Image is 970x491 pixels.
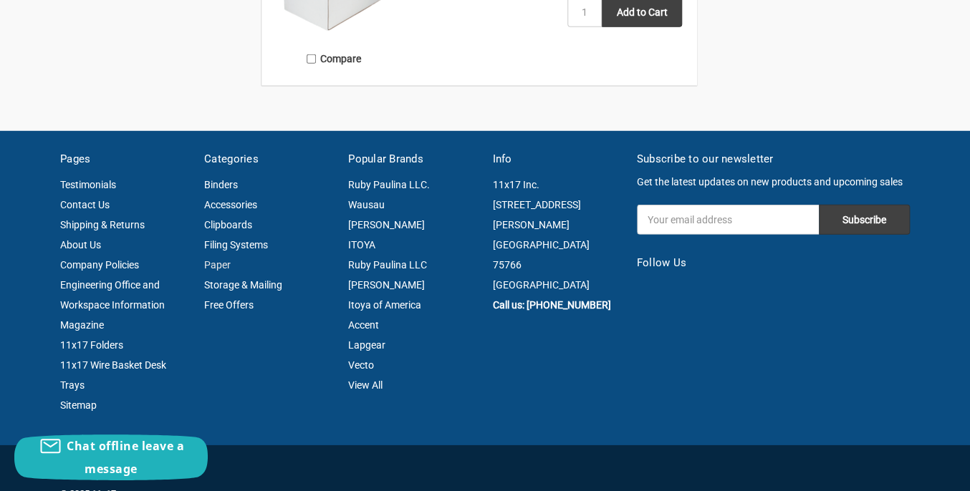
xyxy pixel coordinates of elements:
[492,175,621,295] address: 11x17 Inc. [STREET_ADDRESS][PERSON_NAME] [GEOGRAPHIC_DATA] 75766 [GEOGRAPHIC_DATA]
[277,47,391,71] label: Compare
[819,205,910,235] input: Subscribe
[204,259,231,271] a: Paper
[60,279,165,331] a: Engineering Office and Workspace Information Magazine
[204,151,333,167] h5: Categories
[204,299,254,311] a: Free Offers
[67,438,184,477] span: Chat offline leave a message
[348,299,421,311] a: Itoya of America
[348,359,374,371] a: Vecto
[60,151,189,167] h5: Pages
[60,399,97,411] a: Sitemap
[348,279,425,291] a: [PERSON_NAME]
[348,179,430,190] a: Ruby Paulina LLC.
[60,179,116,190] a: Testimonials
[348,151,477,167] h5: Popular Brands
[60,199,110,210] a: Contact Us
[60,259,139,271] a: Company Policies
[637,255,910,271] h5: Follow Us
[348,259,427,271] a: Ruby Paulina LLC
[60,359,166,391] a: 11x17 Wire Basket Desk Trays
[204,179,238,190] a: Binders
[348,219,425,230] a: [PERSON_NAME]
[60,339,123,351] a: 11x17 Folders
[492,151,621,167] h5: Info
[204,219,252,230] a: Clipboards
[348,379,383,391] a: View All
[204,239,268,251] a: Filing Systems
[60,219,145,230] a: Shipping & Returns
[348,199,385,210] a: Wausau
[637,205,819,235] input: Your email address
[492,299,610,311] a: Call us: [PHONE_NUMBER]
[637,175,910,190] p: Get the latest updates on new products and upcoming sales
[14,434,208,480] button: Chat offline leave a message
[637,151,910,167] h5: Subscribe to our newsletter
[204,279,282,291] a: Storage & Mailing
[204,199,257,210] a: Accessories
[348,239,375,251] a: ITOYA
[307,54,316,64] input: Compare
[348,339,385,351] a: Lapgear
[348,319,379,331] a: Accent
[60,239,101,251] a: About Us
